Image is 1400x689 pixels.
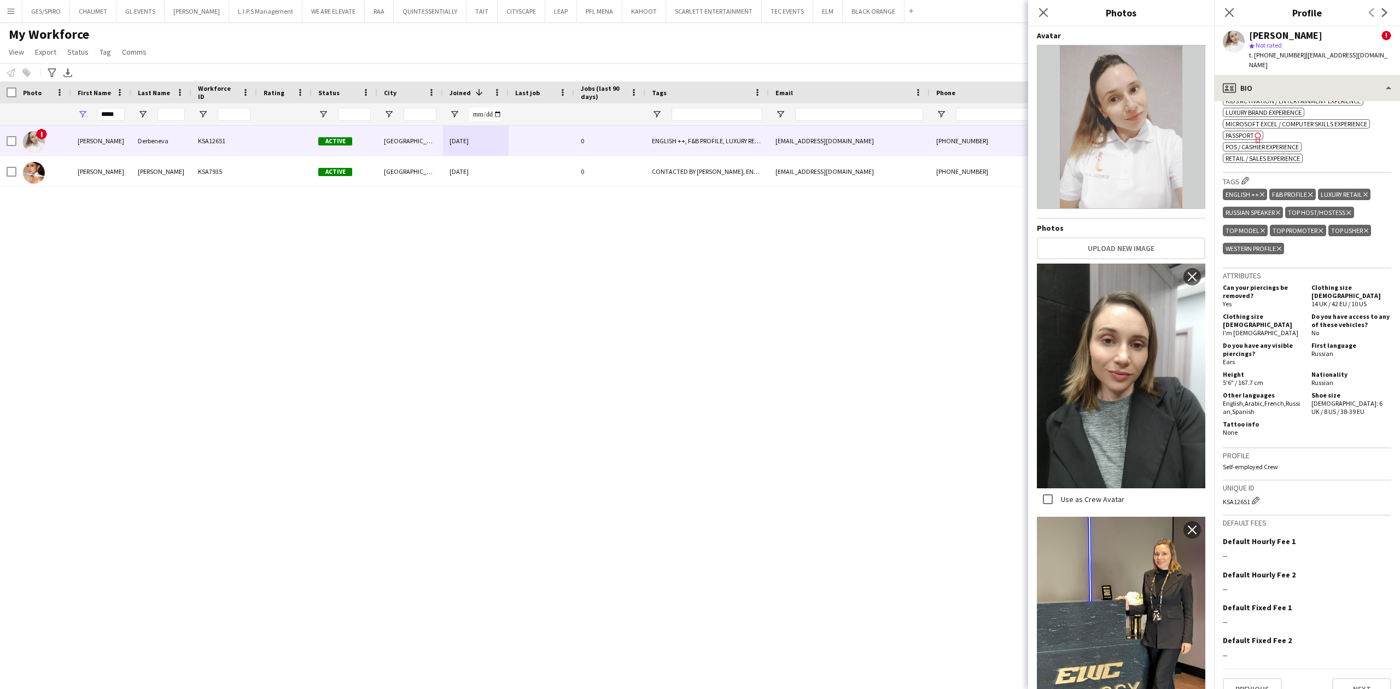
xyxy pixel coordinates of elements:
[384,89,396,97] span: City
[545,1,577,22] button: LEAP
[1226,143,1299,151] span: POS / Cashier experience
[157,108,185,121] input: Last Name Filter Input
[1311,341,1391,349] h5: First language
[1037,264,1205,488] img: Crew photo 1115602
[1223,420,1303,428] h5: Tattoo info
[1226,108,1302,116] span: Luxury brand experience
[95,45,115,59] a: Tag
[31,45,61,59] a: Export
[1256,41,1282,49] span: Not rated
[1223,207,1283,218] div: RUSSIAN SPEAKER
[469,108,502,121] input: Joined Filter Input
[1223,483,1391,493] h3: Unique ID
[198,84,237,101] span: Workforce ID
[1223,570,1296,580] h3: Default Hourly Fee 2
[131,126,191,156] div: Derbeneva
[318,89,340,97] span: Status
[775,89,793,97] span: Email
[191,126,257,156] div: KSA12651
[769,126,930,156] div: [EMAIL_ADDRESS][DOMAIN_NAME]
[198,109,208,119] button: Open Filter Menu
[443,156,509,186] div: [DATE]
[71,156,131,186] div: [PERSON_NAME]
[1249,31,1322,40] div: [PERSON_NAME]
[652,89,667,97] span: Tags
[1223,175,1391,186] h3: Tags
[377,126,443,156] div: [GEOGRAPHIC_DATA]
[23,162,45,184] img: Irina Kuzmicheva
[666,1,762,22] button: SCARLETT ENTERTAINMENT
[1028,5,1214,20] h3: Photos
[1226,120,1367,128] span: Microsoft Excel / Computer skills experience
[70,1,116,22] button: CHAUMET
[377,156,443,186] div: [GEOGRAPHIC_DATA]
[1318,189,1370,200] div: LUXURY RETAIL
[813,1,843,22] button: ELM
[97,108,125,121] input: First Name Filter Input
[1223,189,1267,200] div: ENGLISH ++
[1311,329,1319,337] span: No
[498,1,545,22] button: CITYSCAPE
[956,108,1063,121] input: Phone Filter Input
[1223,451,1391,460] h3: Profile
[1249,51,1306,59] span: t. [PHONE_NUMBER]
[574,156,645,186] div: 0
[9,47,24,57] span: View
[1059,494,1124,504] label: Use as Crew Avatar
[1245,399,1264,407] span: Arabic ,
[118,45,151,59] a: Comms
[1223,370,1303,378] h5: Height
[1037,45,1205,209] img: Crew avatar
[1223,271,1391,281] h3: Attributes
[1037,237,1205,259] button: Upload new image
[1328,225,1371,236] div: TOP USHER
[1223,428,1238,436] span: None
[23,89,42,97] span: Photo
[191,156,257,186] div: KSA7935
[35,47,56,57] span: Export
[302,1,365,22] button: WE ARE ELEVATE
[1223,536,1296,546] h3: Default Hourly Fee 1
[116,1,165,22] button: GL EVENTS
[318,137,352,145] span: Active
[450,89,471,97] span: Joined
[1264,399,1286,407] span: French ,
[1311,378,1333,387] span: Russian
[1223,399,1300,416] span: Russian ,
[1381,31,1391,40] span: !
[61,66,74,79] app-action-btn: Export XLSX
[36,129,47,139] span: !
[795,108,923,121] input: Email Filter Input
[775,109,785,119] button: Open Filter Menu
[652,109,662,119] button: Open Filter Menu
[672,108,762,121] input: Tags Filter Input
[138,109,148,119] button: Open Filter Menu
[1311,300,1367,308] span: 14 UK / 42 EU / 10 US
[78,89,111,97] span: First Name
[622,1,666,22] button: KAHOOT
[23,131,45,153] img: Irina Derbeneva
[1223,391,1303,399] h5: Other languages
[1269,189,1315,200] div: F&B PROFILE
[1223,495,1391,506] div: KSA12651
[1223,283,1303,300] h5: Can your piercings be removed?
[1223,603,1292,612] h3: Default Fixed Fee 1
[394,1,466,22] button: QUINTESSENTIALLY
[165,1,229,22] button: [PERSON_NAME]
[936,109,946,119] button: Open Filter Menu
[645,156,769,186] div: CONTACTED BY [PERSON_NAME], ENGLISH ++, FOLLOW UP , LUXURY RETAIL, RUSSIAN SPEAKER, TOP HOST/HOST...
[762,1,813,22] button: TEC EVENTS
[71,126,131,156] div: [PERSON_NAME]
[930,126,1070,156] div: [PHONE_NUMBER]
[138,89,170,97] span: Last Name
[1223,225,1268,236] div: TOP MODEL
[1037,31,1205,40] h4: Avatar
[1232,407,1255,416] span: Spanish
[1223,650,1391,660] div: --
[769,156,930,186] div: [EMAIL_ADDRESS][DOMAIN_NAME]
[1223,341,1303,358] h5: Do you have any visible piercings?
[1223,312,1303,329] h5: Clothing size [DEMOGRAPHIC_DATA]
[936,89,955,97] span: Phone
[45,66,59,79] app-action-btn: Advanced filters
[9,26,89,43] span: My Workforce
